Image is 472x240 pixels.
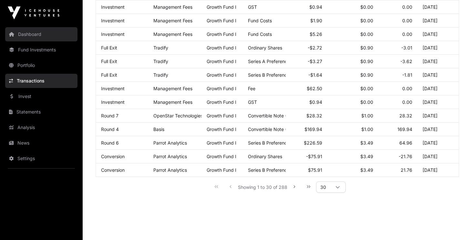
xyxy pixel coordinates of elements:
p: Management Fees [153,4,197,10]
button: Next Page [288,180,301,193]
a: Investment [101,31,125,37]
a: Dashboard [5,27,77,41]
span: Convertible Note ([DATE]) [248,126,303,132]
td: $1.90 [286,14,327,27]
td: [DATE] [417,41,459,55]
span: 64.96 [399,140,412,146]
p: Management Fees [153,31,197,37]
td: $75.91 [286,163,327,177]
span: 0.00 [402,18,412,23]
span: 169.94 [397,126,412,132]
span: $0.00 [360,4,373,10]
a: Full Exit [101,45,117,50]
td: $62.50 [286,82,327,95]
a: Statements [5,105,77,119]
span: Series B Preference Shares [248,167,305,173]
span: 0.00 [402,99,412,105]
span: -1.81 [402,72,412,78]
td: [DATE] [417,68,459,82]
span: $1.00 [361,126,373,132]
p: Management Fees [153,86,197,91]
td: [DATE] [417,109,459,123]
td: $169.94 [286,123,327,136]
a: Settings [5,151,77,166]
a: Growth Fund I [207,126,236,132]
span: -3.62 [400,59,412,64]
a: Round 7 [101,113,118,118]
a: Investment [101,86,125,91]
span: Showing 1 to 30 of 288 [238,184,287,190]
a: Round 4 [101,126,119,132]
span: -21.76 [399,154,412,159]
span: Series A Preference Shares [248,59,306,64]
a: Investment [101,99,125,105]
td: [DATE] [417,163,459,177]
td: [DATE] [417,55,459,68]
span: -3.01 [401,45,412,50]
span: $0.90 [360,72,373,78]
span: Fund Costs [248,18,272,23]
td: [DATE] [417,123,459,136]
a: Growth Fund I [207,72,236,78]
span: Series B Preference Shares [248,140,305,146]
span: 0.00 [402,31,412,37]
a: Growth Fund I [207,113,236,118]
a: Invest [5,89,77,104]
a: Growth Fund I [207,18,236,23]
span: $1.00 [361,113,373,118]
span: Ordinary Shares [248,45,282,50]
a: Full Exit [101,72,117,78]
span: $3.49 [360,167,373,173]
td: $0.94 [286,0,327,14]
img: Icehouse Ventures Logo [8,6,59,19]
a: Basis [153,126,164,132]
td: -$1.64 [286,68,327,82]
a: Growth Fund I [207,99,236,105]
a: Investment [101,4,125,10]
span: GST [248,99,257,105]
span: $0.00 [360,99,373,105]
span: 0.00 [402,4,412,10]
td: [DATE] [417,136,459,150]
a: Growth Fund I [207,59,236,64]
a: Parrot Analytics [153,154,187,159]
span: $3.49 [360,154,373,159]
a: Parrot Analytics [153,140,187,146]
a: Conversion [101,154,125,159]
span: Fee [248,86,255,91]
span: 28.32 [399,113,412,118]
a: Growth Fund I [207,4,236,10]
td: [DATE] [417,14,459,27]
td: -$3.27 [286,55,327,68]
td: $0.94 [286,95,327,109]
a: News [5,136,77,150]
a: Tradify [153,45,168,50]
td: [DATE] [417,95,459,109]
td: [DATE] [417,0,459,14]
a: Investment [101,18,125,23]
span: GST [248,4,257,10]
td: [DATE] [417,82,459,95]
span: Rows per page [316,182,330,192]
a: Fund Investments [5,43,77,57]
td: [DATE] [417,27,459,41]
td: $28.32 [286,109,327,123]
a: Conversion [101,167,125,173]
span: 0.00 [402,86,412,91]
a: Tradify [153,59,168,64]
a: Round 6 [101,140,119,146]
span: $0.00 [360,86,373,91]
a: Transactions [5,74,77,88]
a: Growth Fund I [207,31,236,37]
span: $0.90 [360,45,373,50]
a: Full Exit [101,59,117,64]
a: Portfolio [5,58,77,72]
span: $0.00 [360,18,373,23]
span: Series B Preference Shares [248,72,305,78]
a: Parrot Analytics [153,167,187,173]
iframe: Chat Widget [440,209,472,240]
p: Management Fees [153,18,197,23]
span: 21.76 [401,167,412,173]
span: Fund Costs [248,31,272,37]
